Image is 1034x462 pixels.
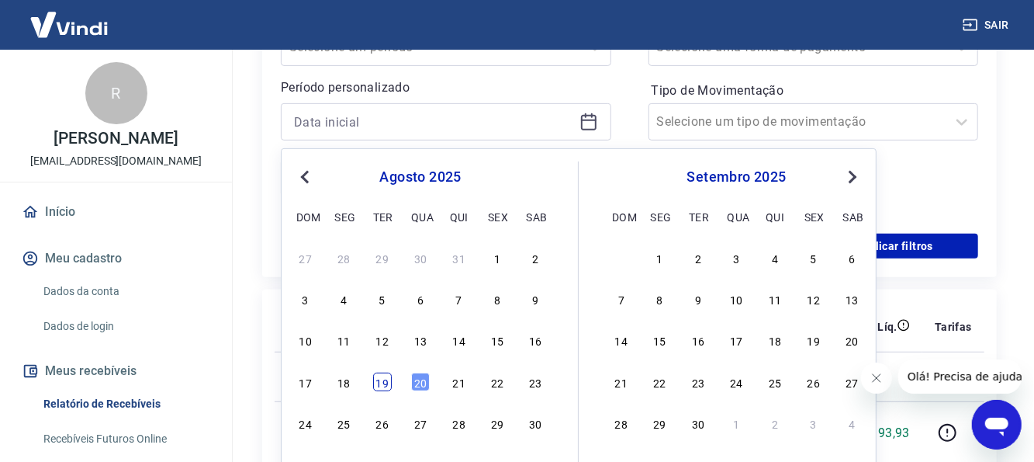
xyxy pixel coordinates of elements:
[411,290,430,308] div: Choose quarta-feira, 6 de agosto de 2025
[37,276,213,307] a: Dados da conta
[37,388,213,420] a: Relatório de Recebíveis
[898,360,1022,394] iframe: Mensagem da empresa
[527,248,545,267] div: Choose sábado, 2 de agosto de 2025
[373,332,392,350] div: Choose terça-feira, 12 de agosto de 2025
[612,332,631,350] div: Choose domingo, 14 de setembro de 2025
[296,290,315,308] div: Choose domingo, 3 de agosto de 2025
[842,207,861,226] div: sab
[450,248,469,267] div: Choose quinta-feira, 31 de julho de 2025
[373,373,392,391] div: Choose terça-feira, 19 de agosto de 2025
[728,332,746,350] div: Choose quarta-feira, 17 de setembro de 2025
[9,11,130,23] span: Olá! Precisa de ajuda?
[527,373,545,391] div: Choose sábado, 23 de agosto de 2025
[728,207,746,226] div: qua
[651,248,669,267] div: Choose segunda-feira, 1 de setembro de 2025
[652,82,976,100] label: Tipo de Movimentação
[612,373,631,391] div: Choose domingo, 21 de setembro de 2025
[859,424,910,443] p: R$ 93,93
[373,290,392,308] div: Choose terça-feira, 5 de agosto de 2025
[612,248,631,267] div: Choose domingo, 31 de agosto de 2025
[766,290,784,308] div: Choose quinta-feira, 11 de setembro de 2025
[689,248,707,267] div: Choose terça-feira, 2 de setembro de 2025
[296,332,315,350] div: Choose domingo, 10 de agosto de 2025
[334,414,353,432] div: Choose segunda-feira, 25 de agosto de 2025
[689,207,707,226] div: ter
[488,414,507,432] div: Choose sexta-feira, 29 de agosto de 2025
[334,248,353,267] div: Choose segunda-feira, 28 de julho de 2025
[728,248,746,267] div: Choose quarta-feira, 3 de setembro de 2025
[842,414,861,432] div: Choose sábado, 4 de outubro de 2025
[37,311,213,342] a: Dados de login
[766,373,784,391] div: Choose quinta-feira, 25 de setembro de 2025
[19,1,119,48] img: Vindi
[294,110,573,134] input: Data inicial
[281,78,611,97] p: Período personalizado
[294,168,547,186] div: agosto 2025
[488,290,507,308] div: Choose sexta-feira, 8 de agosto de 2025
[411,373,430,391] div: Choose quarta-feira, 20 de agosto de 2025
[373,207,392,226] div: ter
[817,234,978,259] button: Aplicar filtros
[450,414,469,432] div: Choose quinta-feira, 28 de agosto de 2025
[411,414,430,432] div: Choose quarta-feira, 27 de agosto de 2025
[935,319,972,335] p: Tarifas
[411,332,430,350] div: Choose quarta-feira, 13 de agosto de 2025
[612,207,631,226] div: dom
[334,207,353,226] div: seg
[804,414,823,432] div: Choose sexta-feira, 3 de outubro de 2025
[728,414,746,432] div: Choose quarta-feira, 1 de outubro de 2025
[651,332,669,350] div: Choose segunda-feira, 15 de setembro de 2025
[527,414,545,432] div: Choose sábado, 30 de agosto de 2025
[527,290,545,308] div: Choose sábado, 9 de agosto de 2025
[450,207,469,226] div: qui
[804,290,823,308] div: Choose sexta-feira, 12 de setembro de 2025
[19,354,213,388] button: Meus recebíveis
[54,130,178,147] p: [PERSON_NAME]
[411,207,430,226] div: qua
[373,248,392,267] div: Choose terça-feira, 29 de julho de 2025
[373,414,392,432] div: Choose terça-feira, 26 de agosto de 2025
[527,207,545,226] div: sab
[861,363,892,394] iframe: Fechar mensagem
[842,332,861,350] div: Choose sábado, 20 de setembro de 2025
[610,168,863,186] div: setembro 2025
[612,414,631,432] div: Choose domingo, 28 de setembro de 2025
[842,373,861,391] div: Choose sábado, 27 de setembro de 2025
[334,373,353,391] div: Choose segunda-feira, 18 de agosto de 2025
[651,373,669,391] div: Choose segunda-feira, 22 de setembro de 2025
[296,373,315,391] div: Choose domingo, 17 de agosto de 2025
[296,248,315,267] div: Choose domingo, 27 de julho de 2025
[689,290,707,308] div: Choose terça-feira, 9 de setembro de 2025
[296,207,315,226] div: dom
[960,11,1015,40] button: Sair
[804,207,823,226] div: sex
[766,248,784,267] div: Choose quinta-feira, 4 de setembro de 2025
[689,332,707,350] div: Choose terça-feira, 16 de setembro de 2025
[411,248,430,267] div: Choose quarta-feira, 30 de julho de 2025
[728,290,746,308] div: Choose quarta-feira, 10 de setembro de 2025
[37,423,213,455] a: Recebíveis Futuros Online
[19,195,213,229] a: Início
[527,332,545,350] div: Choose sábado, 16 de agosto de 2025
[651,207,669,226] div: seg
[334,290,353,308] div: Choose segunda-feira, 4 de agosto de 2025
[296,168,314,186] button: Previous Month
[19,241,213,276] button: Meu cadastro
[488,373,507,391] div: Choose sexta-feira, 22 de agosto de 2025
[488,207,507,226] div: sex
[804,373,823,391] div: Choose sexta-feira, 26 de setembro de 2025
[689,414,707,432] div: Choose terça-feira, 30 de setembro de 2025
[843,168,862,186] button: Next Month
[766,332,784,350] div: Choose quinta-feira, 18 de setembro de 2025
[450,332,469,350] div: Choose quinta-feira, 14 de agosto de 2025
[972,400,1022,450] iframe: Botão para abrir a janela de mensagens
[610,246,863,434] div: month 2025-09
[651,414,669,432] div: Choose segunda-feira, 29 de setembro de 2025
[488,248,507,267] div: Choose sexta-feira, 1 de agosto de 2025
[766,207,784,226] div: qui
[804,248,823,267] div: Choose sexta-feira, 5 de setembro de 2025
[651,290,669,308] div: Choose segunda-feira, 8 de setembro de 2025
[842,248,861,267] div: Choose sábado, 6 de setembro de 2025
[30,153,202,169] p: [EMAIL_ADDRESS][DOMAIN_NAME]
[296,414,315,432] div: Choose domingo, 24 de agosto de 2025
